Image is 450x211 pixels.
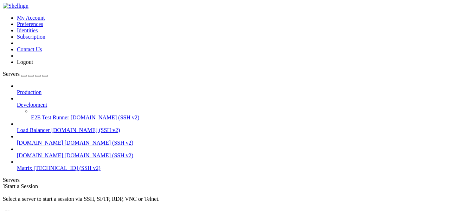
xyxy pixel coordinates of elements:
div: Servers [3,177,447,183]
a: Subscription [17,34,45,40]
span: [DOMAIN_NAME] (SSH v2) [51,127,120,133]
span: Development [17,102,47,108]
a: E2E Test Runner [DOMAIN_NAME] (SSH v2) [31,114,447,121]
a: Identities [17,27,38,33]
span: Production [17,89,41,95]
a: Matrix [TECHNICAL_ID] (SSH v2) [17,165,447,171]
span: [DOMAIN_NAME] [17,152,63,158]
span: [DOMAIN_NAME] (SSH v2) [65,140,134,146]
span: Servers [3,71,20,77]
span: [TECHNICAL_ID] (SSH v2) [34,165,101,171]
a: Preferences [17,21,43,27]
a: Logout [17,59,33,65]
span:  [3,183,5,189]
span: [DOMAIN_NAME] (SSH v2) [71,114,140,120]
li: Matrix [TECHNICAL_ID] (SSH v2) [17,159,447,171]
li: Production [17,83,447,95]
a: Servers [3,71,48,77]
a: Load Balancer [DOMAIN_NAME] (SSH v2) [17,127,447,133]
span: Load Balancer [17,127,50,133]
span: Matrix [17,165,32,171]
a: My Account [17,15,45,21]
li: Load Balancer [DOMAIN_NAME] (SSH v2) [17,121,447,133]
a: [DOMAIN_NAME] [DOMAIN_NAME] (SSH v2) [17,152,447,159]
a: Contact Us [17,46,42,52]
a: Development [17,102,447,108]
li: [DOMAIN_NAME] [DOMAIN_NAME] (SSH v2) [17,133,447,146]
li: [DOMAIN_NAME] [DOMAIN_NAME] (SSH v2) [17,146,447,159]
img: Shellngn [3,3,28,9]
a: [DOMAIN_NAME] [DOMAIN_NAME] (SSH v2) [17,140,447,146]
li: Development [17,95,447,121]
li: E2E Test Runner [DOMAIN_NAME] (SSH v2) [31,108,447,121]
span: E2E Test Runner [31,114,69,120]
span: [DOMAIN_NAME] [17,140,63,146]
a: Production [17,89,447,95]
span: Start a Session [5,183,38,189]
span: [DOMAIN_NAME] (SSH v2) [65,152,134,158]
